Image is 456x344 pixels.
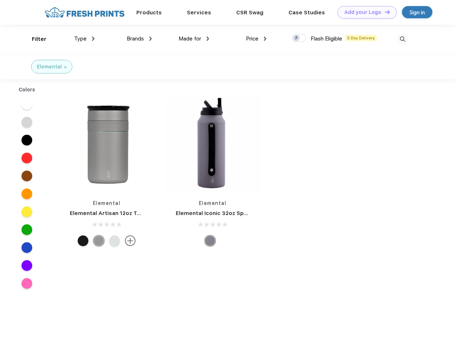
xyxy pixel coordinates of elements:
[397,33,408,45] img: desktop_search.svg
[78,235,88,246] div: Matte Black
[127,35,144,42] span: Brands
[13,86,41,94] div: Colors
[402,6,432,18] a: Sign in
[43,6,127,19] img: fo%20logo%202.webp
[236,9,263,16] a: CSR Swag
[246,35,258,42] span: Price
[74,35,87,42] span: Type
[199,200,227,206] a: Elemental
[205,235,215,246] div: Graphite
[109,235,120,246] div: White Marble
[125,235,136,246] img: more.svg
[149,37,152,41] img: dropdown.png
[409,8,425,16] div: Sign in
[37,63,62,71] div: Elemental
[64,66,67,68] img: filter_cancel.svg
[344,9,381,15] div: Add your Logo
[70,210,156,216] a: Elemental Artisan 12oz Tumbler
[32,35,47,43] div: Filter
[207,37,209,41] img: dropdown.png
[311,35,342,42] span: Flash Eligible
[59,97,154,192] img: func=resize&h=266
[136,9,162,16] a: Products
[93,235,104,246] div: Graphite
[179,35,201,42] span: Made for
[93,200,121,206] a: Elemental
[385,10,390,14] img: DT
[165,97,260,192] img: func=resize&h=266
[176,210,289,216] a: Elemental Iconic 32oz Sport Water Bottle
[92,37,94,41] img: dropdown.png
[345,35,377,41] span: 5 Day Delivery
[187,9,211,16] a: Services
[264,37,266,41] img: dropdown.png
